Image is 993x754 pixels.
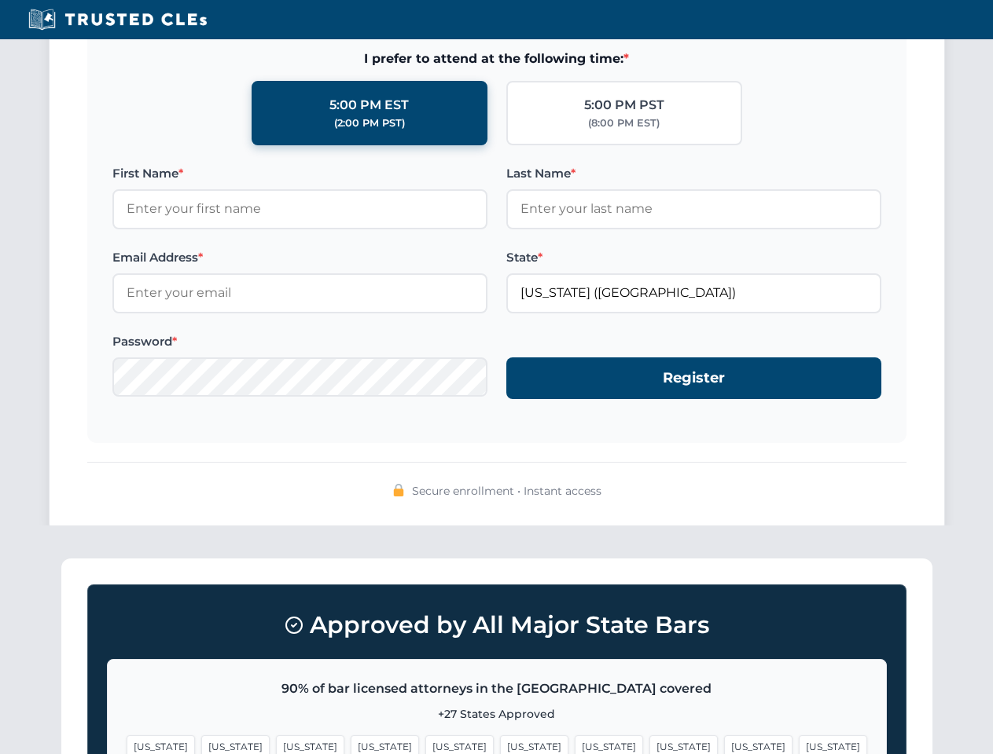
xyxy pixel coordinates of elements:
[127,679,867,699] p: 90% of bar licensed attorneys in the [GEOGRAPHIC_DATA] covered
[112,49,881,69] span: I prefer to attend at the following time:
[506,357,881,399] button: Register
[506,248,881,267] label: State
[584,95,664,115] div: 5:00 PM PST
[329,95,409,115] div: 5:00 PM EST
[112,332,487,351] label: Password
[412,482,601,500] span: Secure enrollment • Instant access
[334,115,405,131] div: (2:00 PM PST)
[588,115,660,131] div: (8:00 PM EST)
[112,273,487,313] input: Enter your email
[127,705,867,723] p: +27 States Approved
[107,604,887,646] h3: Approved by All Major State Bars
[112,189,487,229] input: Enter your first name
[112,248,487,267] label: Email Address
[112,164,487,183] label: First Name
[392,484,405,496] img: 🔒
[506,189,881,229] input: Enter your last name
[506,164,881,183] label: Last Name
[506,273,881,313] input: Florida (FL)
[24,8,211,31] img: Trusted CLEs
